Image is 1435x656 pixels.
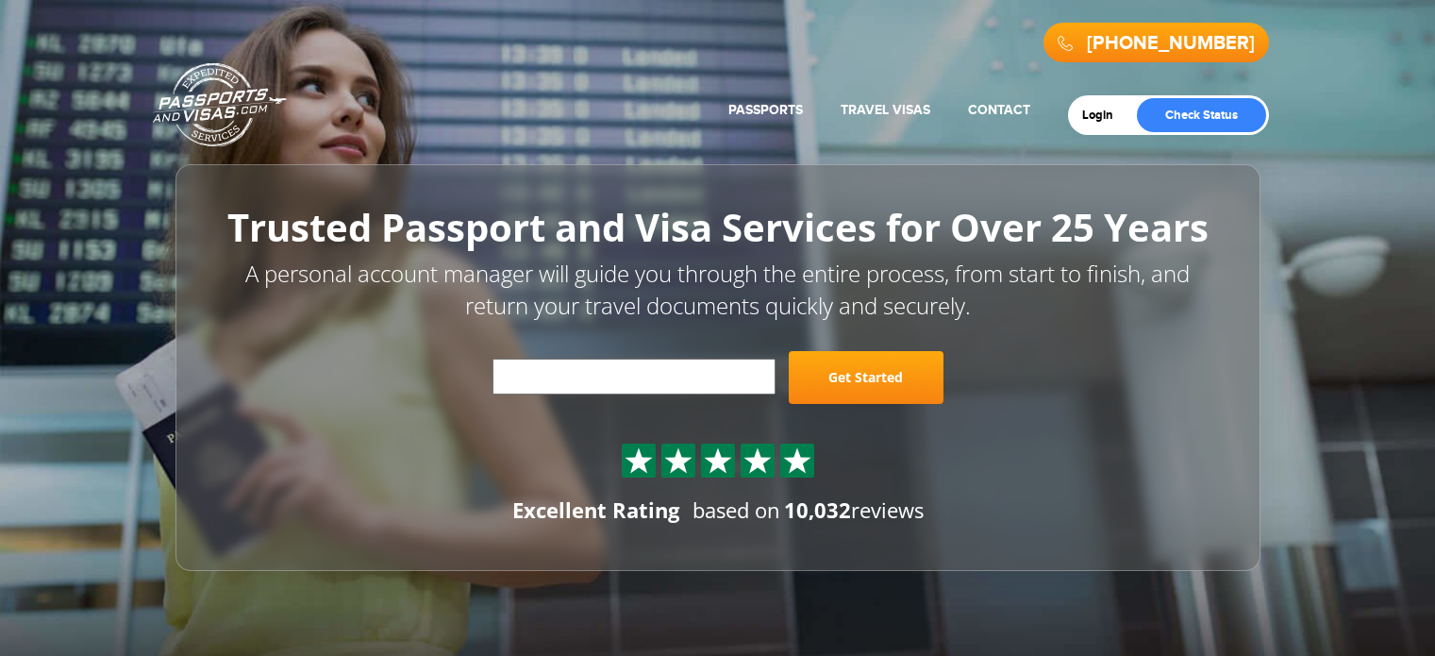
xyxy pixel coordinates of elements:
a: Travel Visas [841,102,930,118]
p: A personal account manager will guide you through the entire process, from start to finish, and r... [218,258,1218,323]
img: Sprite St [783,446,811,475]
a: [PHONE_NUMBER] [1087,32,1255,55]
span: based on [692,496,780,524]
img: Sprite St [743,446,772,475]
a: Login [1082,108,1126,123]
span: reviews [784,496,924,524]
div: Excellent Rating [512,496,679,525]
strong: 10,032 [784,496,851,524]
h1: Trusted Passport and Visa Services for Over 25 Years [218,207,1218,248]
a: Check Status [1137,98,1266,132]
a: Passports [728,102,803,118]
img: Sprite St [664,446,692,475]
img: Sprite St [625,446,653,475]
a: Get Started [789,351,943,404]
img: Sprite St [704,446,732,475]
a: Contact [968,102,1030,118]
a: Passports & [DOMAIN_NAME] [153,62,287,147]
